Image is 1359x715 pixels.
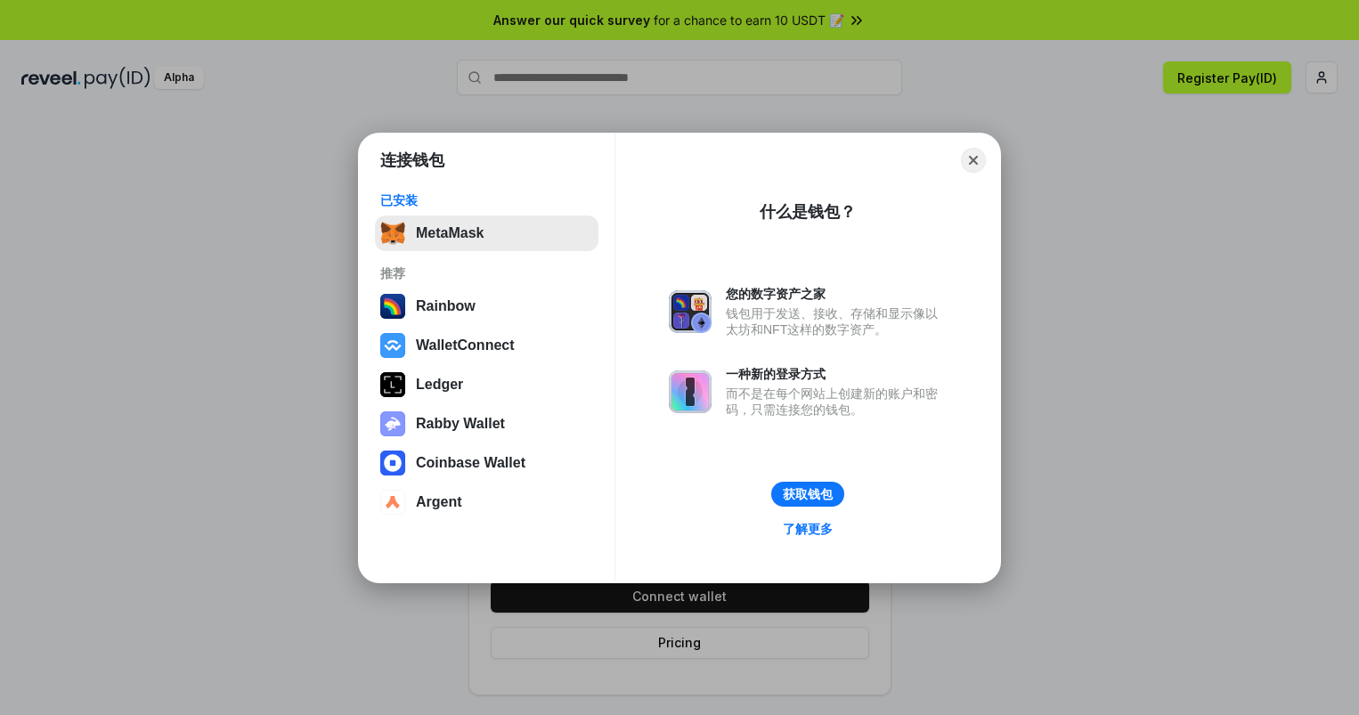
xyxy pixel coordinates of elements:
div: Ledger [416,377,463,393]
a: 了解更多 [772,517,843,540]
button: Close [961,148,986,173]
button: Coinbase Wallet [375,445,598,481]
img: svg+xml,%3Csvg%20xmlns%3D%22http%3A%2F%2Fwww.w3.org%2F2000%2Fsvg%22%20fill%3D%22none%22%20viewBox... [669,290,712,333]
button: MetaMask [375,215,598,251]
img: svg+xml,%3Csvg%20xmlns%3D%22http%3A%2F%2Fwww.w3.org%2F2000%2Fsvg%22%20fill%3D%22none%22%20viewBox... [380,411,405,436]
img: svg+xml,%3Csvg%20width%3D%22120%22%20height%3D%22120%22%20viewBox%3D%220%200%20120%20120%22%20fil... [380,294,405,319]
button: Rainbow [375,288,598,324]
img: svg+xml,%3Csvg%20width%3D%2228%22%20height%3D%2228%22%20viewBox%3D%220%200%2028%2028%22%20fill%3D... [380,333,405,358]
button: 获取钱包 [771,482,844,507]
div: Rabby Wallet [416,416,505,432]
div: MetaMask [416,225,484,241]
div: 已安装 [380,192,593,208]
div: Rainbow [416,298,476,314]
button: Ledger [375,367,598,402]
img: svg+xml,%3Csvg%20xmlns%3D%22http%3A%2F%2Fwww.w3.org%2F2000%2Fsvg%22%20width%3D%2228%22%20height%3... [380,372,405,397]
div: 了解更多 [783,521,833,537]
div: Coinbase Wallet [416,455,525,471]
button: Argent [375,484,598,520]
div: 钱包用于发送、接收、存储和显示像以太坊和NFT这样的数字资产。 [726,305,947,337]
div: 获取钱包 [783,486,833,502]
img: svg+xml,%3Csvg%20width%3D%2228%22%20height%3D%2228%22%20viewBox%3D%220%200%2028%2028%22%20fill%3D... [380,490,405,515]
div: 您的数字资产之家 [726,286,947,302]
button: Rabby Wallet [375,406,598,442]
img: svg+xml,%3Csvg%20xmlns%3D%22http%3A%2F%2Fwww.w3.org%2F2000%2Fsvg%22%20fill%3D%22none%22%20viewBox... [669,370,712,413]
div: 而不是在每个网站上创建新的账户和密码，只需连接您的钱包。 [726,386,947,418]
div: 一种新的登录方式 [726,366,947,382]
img: svg+xml,%3Csvg%20width%3D%2228%22%20height%3D%2228%22%20viewBox%3D%220%200%2028%2028%22%20fill%3D... [380,451,405,475]
div: WalletConnect [416,337,515,353]
div: Argent [416,494,462,510]
button: WalletConnect [375,328,598,363]
div: 推荐 [380,265,593,281]
h1: 连接钱包 [380,150,444,171]
img: svg+xml,%3Csvg%20fill%3D%22none%22%20height%3D%2233%22%20viewBox%3D%220%200%2035%2033%22%20width%... [380,221,405,246]
div: 什么是钱包？ [760,201,856,223]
